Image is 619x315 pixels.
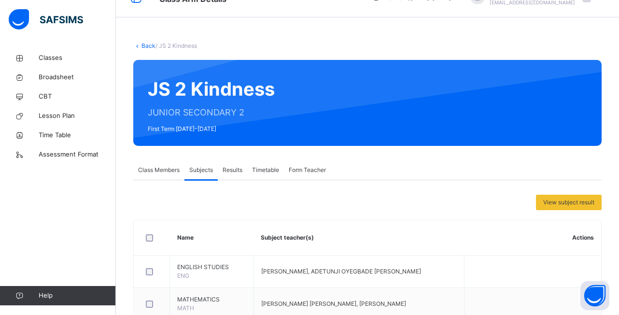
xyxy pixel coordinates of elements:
[177,304,194,312] span: MATH
[189,166,213,174] span: Subjects
[148,125,275,133] span: First Term [DATE]-[DATE]
[138,166,180,174] span: Class Members
[170,220,254,256] th: Name
[39,111,116,121] span: Lesson Plan
[39,150,116,159] span: Assessment Format
[261,268,421,275] span: [PERSON_NAME], ADETUNJI OYEGBADE [PERSON_NAME]
[39,130,116,140] span: Time Table
[177,295,246,304] span: MATHEMATICS
[261,300,406,307] span: [PERSON_NAME] [PERSON_NAME], [PERSON_NAME]
[155,42,197,49] span: / JS 2 Kindness
[39,53,116,63] span: Classes
[253,220,464,256] th: Subject teacher(s)
[464,220,601,256] th: Actions
[39,72,116,82] span: Broadsheet
[177,272,189,279] span: ENG
[252,166,279,174] span: Timetable
[39,291,115,301] span: Help
[289,166,326,174] span: Form Teacher
[9,9,83,29] img: safsims
[223,166,242,174] span: Results
[177,263,246,272] span: ENGLISH STUDIES
[543,198,594,207] span: View subject result
[39,92,116,101] span: CBT
[580,281,609,310] button: Open asap
[141,42,155,49] a: Back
